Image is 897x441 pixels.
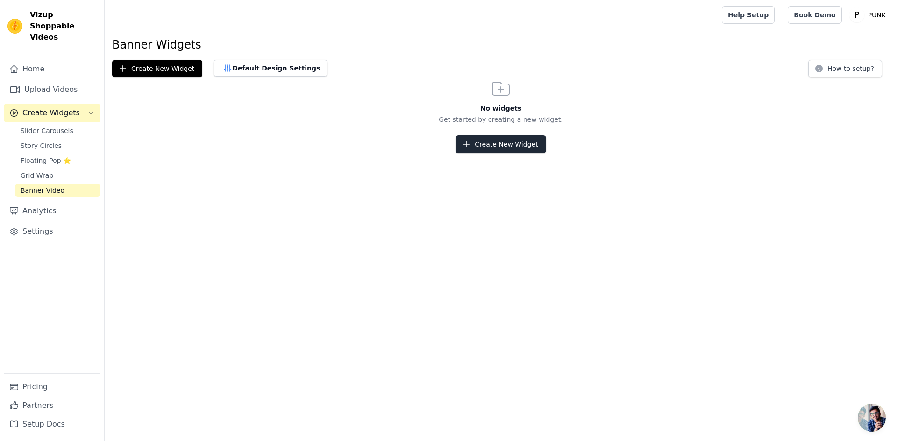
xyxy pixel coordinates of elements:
span: Grid Wrap [21,171,53,180]
button: Create Widgets [4,104,100,122]
a: Upload Videos [4,80,100,99]
p: PUNK [864,7,890,23]
span: Floating-Pop ⭐ [21,156,71,165]
a: Settings [4,222,100,241]
span: Story Circles [21,141,62,150]
p: Get started by creating a new widget. [105,115,897,124]
a: Partners [4,396,100,415]
a: Open chat [858,404,886,432]
img: Vizup [7,19,22,34]
h1: Banner Widgets [112,37,890,52]
a: Slider Carousels [15,124,100,137]
span: Create Widgets [22,107,80,119]
span: Vizup Shoppable Videos [30,9,97,43]
a: How to setup? [808,66,882,75]
a: Pricing [4,378,100,396]
span: Slider Carousels [21,126,73,135]
a: Grid Wrap [15,169,100,182]
button: Default Design Settings [214,60,327,77]
a: Help Setup [722,6,775,24]
h3: No widgets [105,104,897,113]
a: Book Demo [788,6,841,24]
text: P [854,10,859,20]
button: How to setup? [808,60,882,77]
span: Banner Video [21,186,64,195]
button: Create New Widget [456,135,546,153]
a: Banner Video [15,184,100,197]
a: Floating-Pop ⭐ [15,154,100,167]
a: Story Circles [15,139,100,152]
button: P PUNK [849,7,890,23]
a: Analytics [4,202,100,220]
a: Setup Docs [4,415,100,434]
a: Home [4,60,100,78]
button: Create New Widget [112,60,202,77]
